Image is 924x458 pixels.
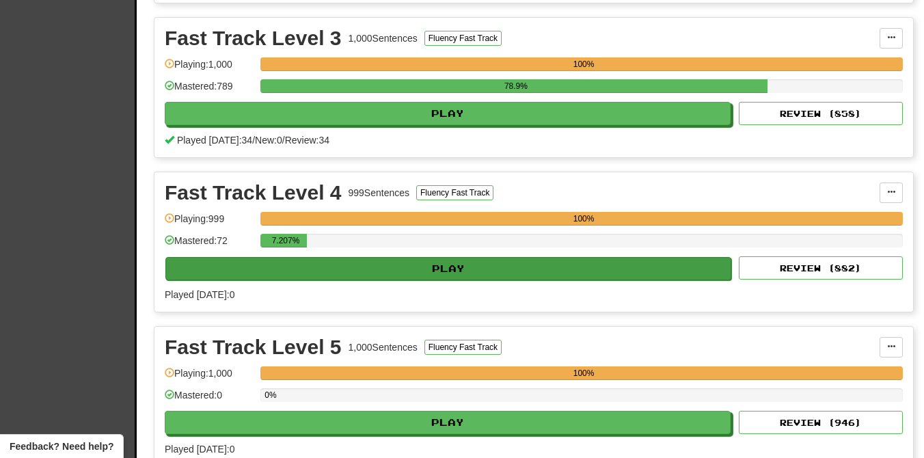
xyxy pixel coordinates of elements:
button: Fluency Fast Track [424,31,502,46]
div: 999 Sentences [349,186,410,200]
div: 1,000 Sentences [349,31,418,45]
button: Review (882) [739,256,903,280]
span: Review: 34 [285,135,329,146]
button: Review (946) [739,411,903,434]
span: New: 0 [255,135,282,146]
button: Review (858) [739,102,903,125]
div: 7.207% [264,234,306,247]
div: Fast Track Level 5 [165,337,342,358]
button: Play [165,411,731,434]
span: / [282,135,285,146]
span: Played [DATE]: 34 [177,135,252,146]
div: 100% [264,212,903,226]
div: Fast Track Level 3 [165,28,342,49]
button: Fluency Fast Track [416,185,493,200]
div: 78.9% [264,79,767,93]
div: Fast Track Level 4 [165,183,342,203]
span: / [252,135,255,146]
div: Mastered: 72 [165,234,254,256]
button: Play [165,102,731,125]
span: Played [DATE]: 0 [165,289,234,300]
div: Playing: 999 [165,212,254,234]
div: 100% [264,57,903,71]
div: Mastered: 0 [165,388,254,411]
button: Play [165,257,731,280]
span: Open feedback widget [10,440,113,453]
button: Fluency Fast Track [424,340,502,355]
div: 1,000 Sentences [349,340,418,354]
div: Playing: 1,000 [165,366,254,389]
div: Playing: 1,000 [165,57,254,80]
span: Played [DATE]: 0 [165,444,234,455]
div: 100% [264,366,903,380]
div: Mastered: 789 [165,79,254,102]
